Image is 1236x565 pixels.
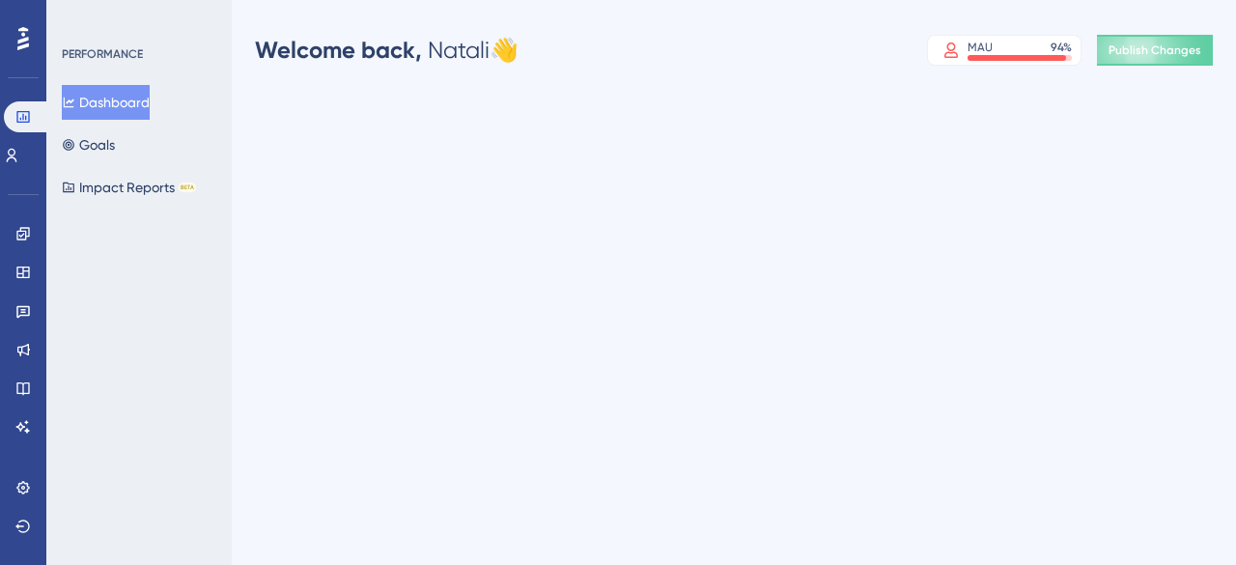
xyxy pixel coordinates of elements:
[255,36,422,64] span: Welcome back,
[255,35,519,66] div: Natali 👋
[62,46,143,62] div: PERFORMANCE
[179,183,196,192] div: BETA
[1097,35,1213,66] button: Publish Changes
[1051,40,1072,55] div: 94 %
[968,40,993,55] div: MAU
[62,127,115,162] button: Goals
[62,170,196,205] button: Impact ReportsBETA
[1109,42,1201,58] span: Publish Changes
[62,85,150,120] button: Dashboard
